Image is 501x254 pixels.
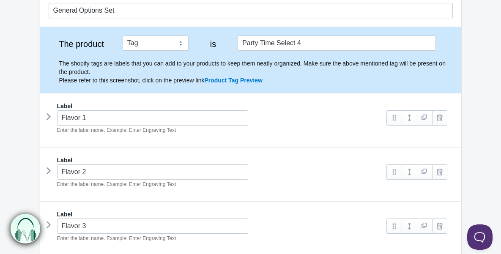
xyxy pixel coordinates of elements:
label: Label [57,102,73,110]
em: Enter the label name. Example: Enter Engraving Text [57,235,176,241]
em: Enter the label name. Example: Enter Engraving Text [57,127,176,133]
label: is [197,40,230,48]
em: Enter the label name. Example: Enter Engraving Text [57,181,176,187]
p: The shopify tags are labels that you can add to your products to keep them neatly organized. Make... [59,59,453,85]
label: Label [57,156,73,164]
input: General Options Set [49,3,453,18]
img: bxm.png [11,214,40,243]
label: Label [57,210,73,218]
label: The product [49,40,115,48]
iframe: Toggle Customer Support [467,224,493,250]
a: Product Tag Preview [204,77,262,84]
